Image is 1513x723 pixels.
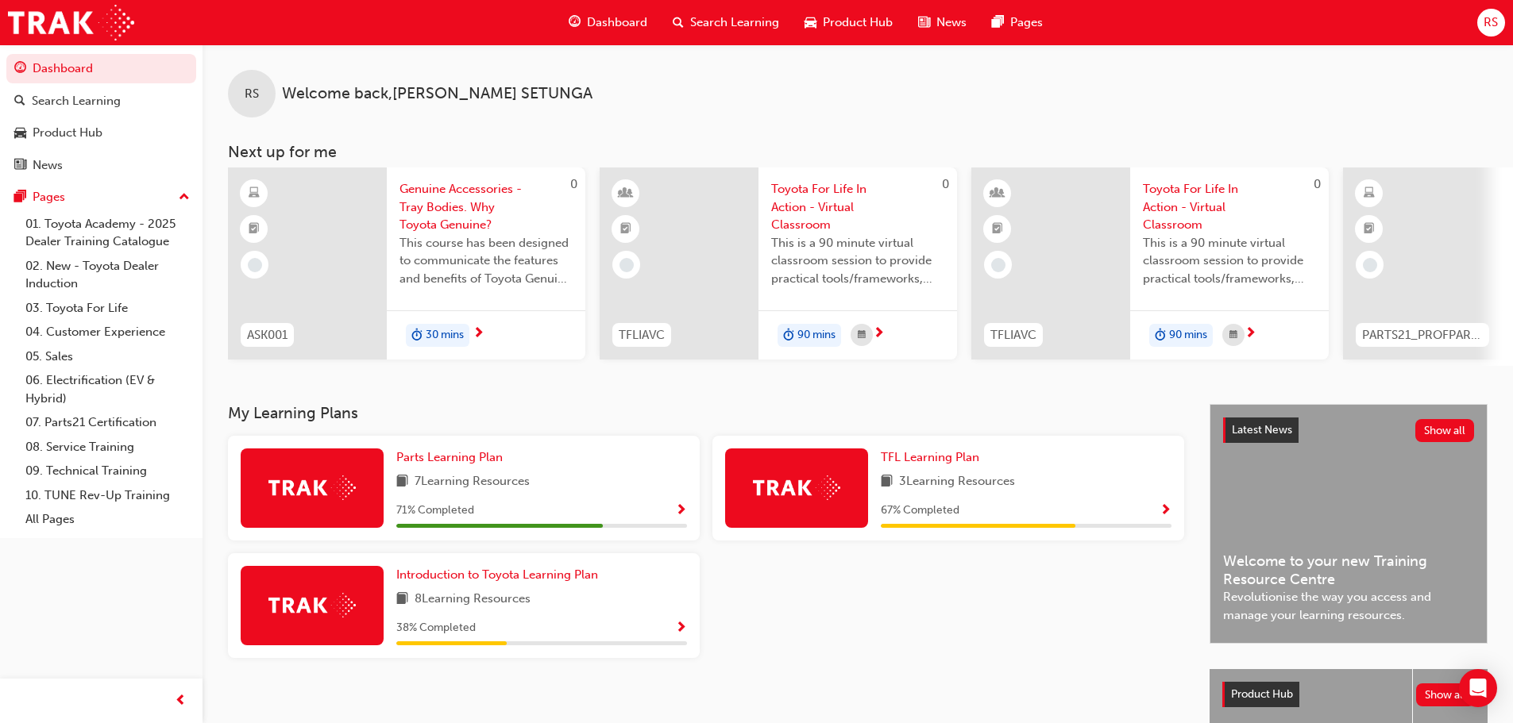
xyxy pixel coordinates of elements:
span: calendar-icon [858,325,866,345]
span: Welcome to your new Training Resource Centre [1223,552,1474,588]
a: TFL Learning Plan [881,448,986,467]
span: This is a 90 minute virtual classroom session to provide practical tools/frameworks, behaviours a... [771,234,944,288]
span: pages-icon [992,13,1004,33]
span: booktick-icon [620,219,631,240]
span: booktick-icon [249,219,260,240]
a: 02. New - Toyota Dealer Induction [19,254,196,296]
span: calendar-icon [1229,325,1237,345]
span: news-icon [918,13,930,33]
span: Search Learning [690,13,779,32]
span: 0 [570,177,577,191]
a: Parts Learning Plan [396,448,509,467]
h3: Next up for me [203,143,1513,161]
span: Introduction to Toyota Learning Plan [396,567,598,582]
div: Search Learning [32,92,121,110]
span: Pages [1010,13,1043,32]
span: Product Hub [1231,687,1293,701]
span: learningResourceType_INSTRUCTOR_LED-icon [620,183,631,204]
a: 0TFLIAVCToyota For Life In Action - Virtual ClassroomThis is a 90 minute virtual classroom sessio... [600,167,957,360]
a: 0TFLIAVCToyota For Life In Action - Virtual ClassroomThis is a 90 minute virtual classroom sessio... [971,167,1329,360]
div: News [33,156,63,175]
span: duration-icon [411,325,423,346]
span: duration-icon [783,325,794,346]
a: guage-iconDashboard [556,6,660,39]
span: 7 Learning Resources [415,472,530,492]
span: 3 Learning Resources [899,472,1015,492]
div: Product Hub [33,124,102,142]
a: pages-iconPages [979,6,1056,39]
span: Product Hub [823,13,893,32]
a: 0ASK001Genuine Accessories - Tray Bodies. Why Toyota Genuine?This course has been designed to com... [228,167,585,360]
span: guage-icon [569,13,581,33]
span: Genuine Accessories - Tray Bodies. Why Toyota Genuine? [399,180,573,234]
div: Pages [33,188,65,206]
a: Introduction to Toyota Learning Plan [396,566,604,584]
span: Dashboard [587,13,647,32]
a: 09. Technical Training [19,459,196,483]
a: 05. Sales [19,344,196,369]
span: 38 % Completed [396,619,476,637]
span: guage-icon [14,62,26,76]
span: TFLIAVC [990,326,1036,344]
span: Toyota For Life In Action - Virtual Classroom [771,180,944,234]
h3: My Learning Plans [228,404,1184,422]
span: 30 mins [426,326,464,344]
span: book-icon [396,472,408,492]
span: booktick-icon [992,219,1003,240]
button: Show all [1415,419,1475,442]
a: 01. Toyota Academy - 2025 Dealer Training Catalogue [19,212,196,254]
span: learningRecordVerb_NONE-icon [619,258,634,272]
img: Trak [268,593,356,617]
span: 90 mins [1169,326,1207,344]
span: Show Progress [1160,504,1171,518]
span: book-icon [881,472,893,492]
span: ASK001 [247,326,288,344]
span: TFL Learning Plan [881,450,979,464]
span: learningRecordVerb_NONE-icon [1363,258,1377,272]
a: News [6,151,196,180]
span: Show Progress [675,504,687,518]
span: learningRecordVerb_NONE-icon [248,258,262,272]
button: Pages [6,183,196,212]
span: news-icon [14,159,26,173]
a: Trak [8,5,134,40]
button: Show Progress [675,618,687,638]
a: Latest NewsShow all [1223,417,1474,443]
a: 07. Parts21 Certification [19,410,196,435]
a: Dashboard [6,54,196,83]
button: DashboardSearch LearningProduct HubNews [6,51,196,183]
span: 8 Learning Resources [415,590,531,610]
span: Latest News [1232,423,1292,436]
span: learningResourceType_INSTRUCTOR_LED-icon [992,183,1003,204]
img: Trak [268,475,356,500]
span: search-icon [673,13,684,33]
span: next-icon [473,327,484,341]
span: learningResourceType_ELEARNING-icon [1364,183,1375,204]
span: RS [1484,13,1498,32]
span: PARTS21_PROFPART1_0923_EL [1362,326,1483,344]
span: learningRecordVerb_NONE-icon [991,258,1005,272]
span: 90 mins [797,326,836,344]
span: Show Progress [675,621,687,636]
a: Product Hub [6,118,196,148]
span: TFLIAVC [619,326,665,344]
a: 06. Electrification (EV & Hybrid) [19,368,196,410]
span: 71 % Completed [396,502,474,520]
span: RS [245,85,259,103]
a: 08. Service Training [19,435,196,460]
span: Revolutionise the way you access and manage your learning resources. [1223,588,1474,624]
a: Search Learning [6,87,196,116]
span: book-icon [396,590,408,610]
span: learningResourceType_ELEARNING-icon [249,183,260,204]
span: This is a 90 minute virtual classroom session to provide practical tools/frameworks, behaviours a... [1143,234,1316,288]
button: RS [1477,9,1505,37]
span: search-icon [14,94,25,109]
span: pages-icon [14,190,26,205]
a: car-iconProduct Hub [792,6,905,39]
a: 03. Toyota For Life [19,296,196,321]
span: 0 [942,177,949,191]
a: 04. Customer Experience [19,320,196,344]
span: prev-icon [175,691,187,711]
span: 0 [1314,177,1321,191]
